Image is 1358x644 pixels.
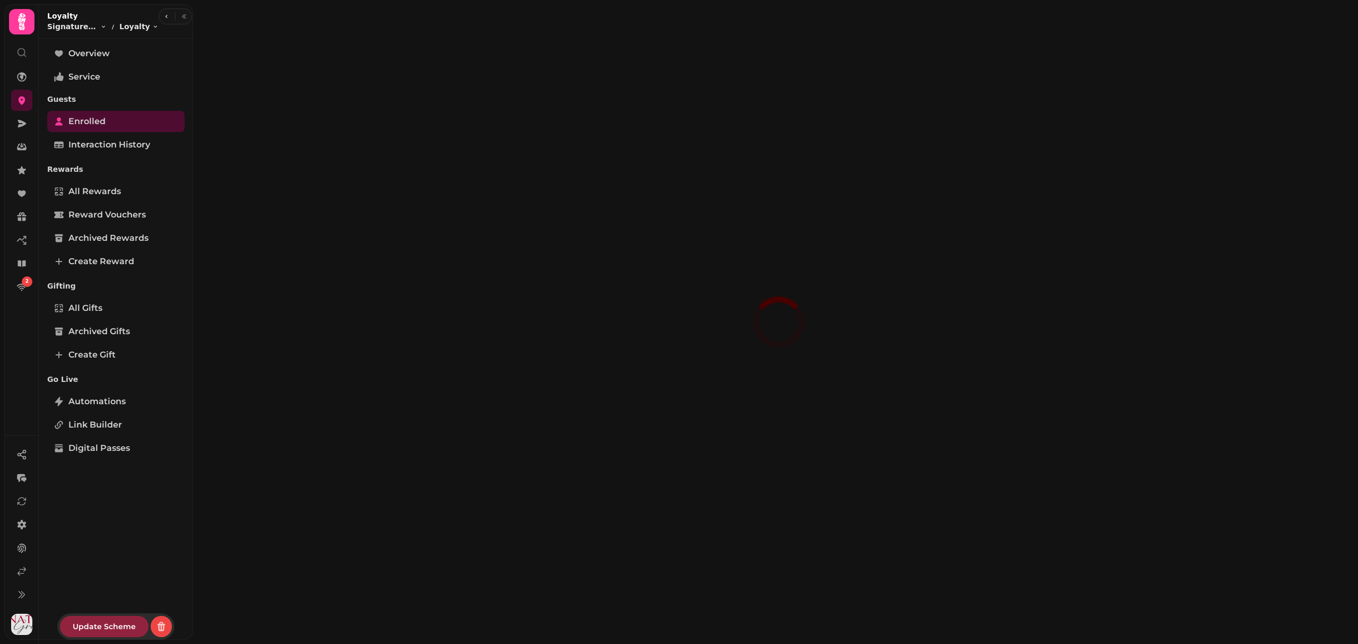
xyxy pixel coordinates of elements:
[47,90,185,109] p: Guests
[47,11,159,21] h2: Loyalty
[68,115,106,128] span: Enrolled
[47,66,185,88] a: Service
[47,204,185,225] a: Reward Vouchers
[68,208,146,221] span: Reward Vouchers
[68,185,121,198] span: All Rewards
[25,278,29,285] span: 2
[47,21,98,32] span: Signature HQ
[47,370,185,389] p: Go Live
[47,134,185,155] a: Interaction History
[68,302,102,315] span: All Gifts
[47,228,185,249] a: Archived Rewards
[119,21,159,32] button: Loyalty
[47,111,185,132] a: Enrolled
[68,419,122,431] span: Link Builder
[68,395,126,408] span: Automations
[68,47,110,60] span: Overview
[47,344,185,365] a: Create Gift
[68,138,150,151] span: Interaction History
[47,438,185,459] a: Digital Passes
[47,43,185,64] a: Overview
[47,251,185,272] a: Create reward
[47,321,185,342] a: Archived Gifts
[47,21,159,32] nav: breadcrumb
[11,276,32,298] a: 2
[47,181,185,202] a: All Rewards
[68,232,149,245] span: Archived Rewards
[11,614,32,635] img: User avatar
[68,442,130,455] span: Digital Passes
[47,160,185,179] p: Rewards
[68,255,134,268] span: Create reward
[9,614,34,635] button: User avatar
[68,349,116,361] span: Create Gift
[47,21,107,32] button: Signature HQ
[47,414,185,436] a: Link Builder
[68,325,130,338] span: Archived Gifts
[47,298,185,319] a: All Gifts
[47,391,185,412] a: Automations
[60,616,149,637] button: Update Scheme
[73,623,136,630] span: Update Scheme
[68,71,100,83] span: Service
[47,276,185,295] p: Gifting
